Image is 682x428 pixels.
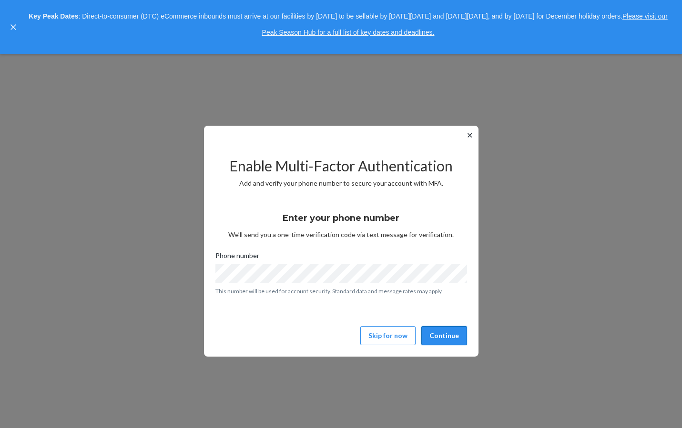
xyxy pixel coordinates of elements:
p: Add and verify your phone number to secure your account with MFA. [215,179,467,188]
h2: Enable Multi-Factor Authentication [215,158,467,174]
button: ✕ [465,129,475,141]
p: : Direct-to-consumer (DTC) eCommerce inbounds must arrive at our facilities by [DATE] to be sella... [23,9,673,40]
a: Please visit our Peak Season Hub for a full list of key dates and deadlines. [262,12,668,36]
button: Skip for now [360,326,416,345]
div: We’ll send you a one-time verification code via text message for verification. [215,204,467,239]
button: Continue [421,326,467,345]
button: close, [9,22,18,32]
span: Phone number [215,251,259,264]
strong: Key Peak Dates [29,12,78,20]
p: This number will be used for account security. Standard data and message rates may apply. [215,287,467,295]
h3: Enter your phone number [283,212,399,224]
